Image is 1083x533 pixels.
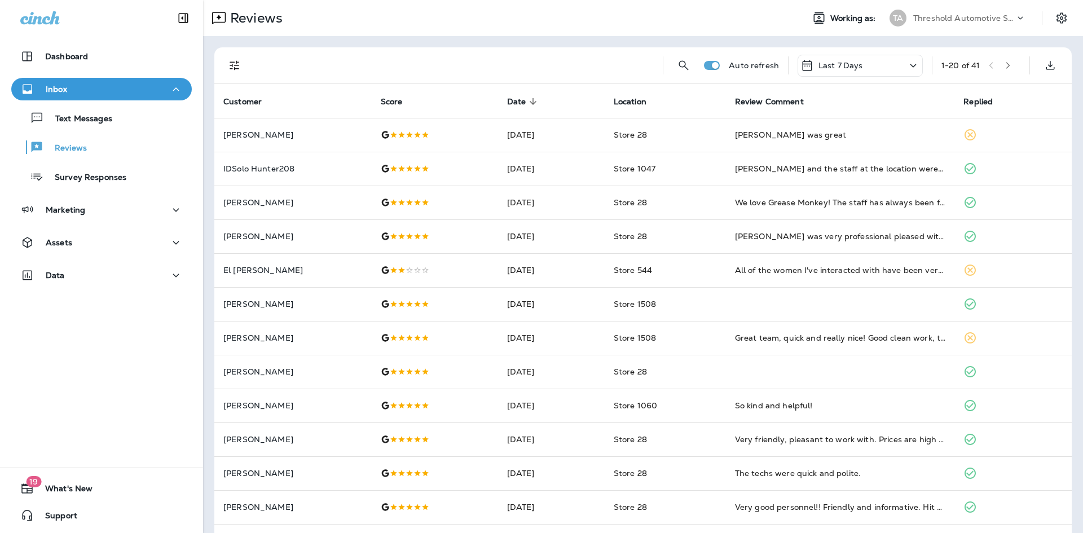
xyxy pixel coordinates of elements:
[1039,54,1062,77] button: Export as CSV
[1051,8,1072,28] button: Settings
[223,469,363,478] p: [PERSON_NAME]
[46,238,72,247] p: Assets
[44,114,112,125] p: Text Messages
[498,389,605,422] td: [DATE]
[46,205,85,214] p: Marketing
[941,61,980,70] div: 1 - 20 of 41
[614,400,657,411] span: Store 1060
[46,271,65,280] p: Data
[168,7,199,29] button: Collapse Sidebar
[735,468,946,479] div: The techs were quick and polite.
[498,321,605,355] td: [DATE]
[963,96,1007,107] span: Replied
[223,401,363,410] p: [PERSON_NAME]
[11,264,192,287] button: Data
[11,199,192,221] button: Marketing
[614,502,647,512] span: Store 28
[614,96,661,107] span: Location
[735,97,804,107] span: Review Comment
[223,97,262,107] span: Customer
[614,130,647,140] span: Store 28
[223,198,363,207] p: [PERSON_NAME]
[614,197,647,208] span: Store 28
[729,61,779,70] p: Auto refresh
[963,97,993,107] span: Replied
[223,164,363,173] p: IDSolo Hunter208
[498,456,605,490] td: [DATE]
[913,14,1015,23] p: Threshold Automotive Service dba Grease Monkey
[735,434,946,445] div: Very friendly, pleasant to work with. Prices are high everywhere, but it's a lot easier with grea...
[735,129,946,140] div: Danny was great
[223,266,363,275] p: El [PERSON_NAME]
[735,231,946,242] div: Danny was very professional pleased with service
[735,501,946,513] div: Very good personnel!! Friendly and informative. Hit cookies, pop and cold water a huge plus. Grea...
[26,476,41,487] span: 19
[223,54,246,77] button: Filters
[11,231,192,254] button: Assets
[498,253,605,287] td: [DATE]
[11,165,192,188] button: Survey Responses
[226,10,283,27] p: Reviews
[735,332,946,343] div: Great team, quick and really nice! Good clean work, they even show you the engine compartment, oi...
[223,96,276,107] span: Customer
[818,61,863,70] p: Last 7 Days
[614,97,646,107] span: Location
[11,477,192,500] button: 19What's New
[381,96,417,107] span: Score
[672,54,695,77] button: Search Reviews
[11,504,192,527] button: Support
[498,219,605,253] td: [DATE]
[614,299,656,309] span: Store 1508
[735,96,818,107] span: Review Comment
[223,232,363,241] p: [PERSON_NAME]
[735,265,946,276] div: All of the women I've interacted with have been very informative, courteous & professional. The l...
[43,143,87,154] p: Reviews
[507,96,541,107] span: Date
[890,10,906,27] div: TA
[614,367,647,377] span: Store 28
[498,186,605,219] td: [DATE]
[223,503,363,512] p: [PERSON_NAME]
[498,287,605,321] td: [DATE]
[735,400,946,411] div: So kind and helpful!
[11,78,192,100] button: Inbox
[223,367,363,376] p: [PERSON_NAME]
[45,52,88,61] p: Dashboard
[34,511,77,525] span: Support
[830,14,878,23] span: Working as:
[223,435,363,444] p: [PERSON_NAME]
[223,333,363,342] p: [PERSON_NAME]
[614,164,655,174] span: Store 1047
[11,135,192,159] button: Reviews
[614,265,652,275] span: Store 544
[498,422,605,456] td: [DATE]
[735,163,946,174] div: Brittany and the staff at the location were easy and wonderful to work with! Fast and efficient
[614,434,647,444] span: Store 28
[735,197,946,208] div: We love Grease Monkey! The staff has always been friendly and easy to work with. Today, Danny, wa...
[11,106,192,130] button: Text Messages
[43,173,126,183] p: Survey Responses
[498,490,605,524] td: [DATE]
[11,45,192,68] button: Dashboard
[614,333,656,343] span: Store 1508
[614,468,647,478] span: Store 28
[498,355,605,389] td: [DATE]
[381,97,403,107] span: Score
[507,97,526,107] span: Date
[498,118,605,152] td: [DATE]
[223,130,363,139] p: [PERSON_NAME]
[614,231,647,241] span: Store 28
[498,152,605,186] td: [DATE]
[46,85,67,94] p: Inbox
[34,484,93,497] span: What's New
[223,299,363,309] p: [PERSON_NAME]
